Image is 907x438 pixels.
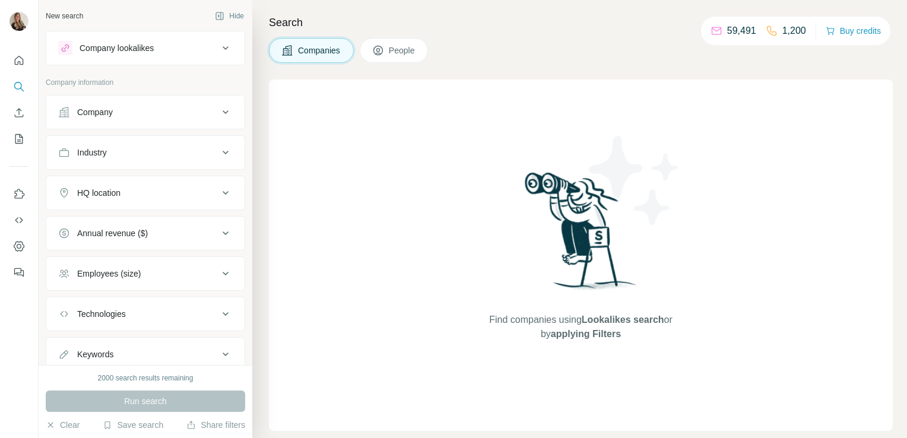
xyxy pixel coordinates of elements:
button: Feedback [9,262,28,283]
button: Technologies [46,300,245,328]
span: Companies [298,45,341,56]
div: Employees (size) [77,268,141,280]
button: Hide [207,7,252,25]
div: Keywords [77,348,113,360]
img: Surfe Illustration - Stars [581,127,688,234]
button: Search [9,76,28,97]
button: Use Surfe API [9,210,28,231]
p: 1,200 [782,24,806,38]
div: Company [77,106,113,118]
button: Clear [46,419,80,431]
img: Surfe Illustration - Woman searching with binoculars [519,169,643,301]
span: Find companies using or by [486,313,676,341]
button: Employees (size) [46,259,245,288]
button: Share filters [186,419,245,431]
div: Annual revenue ($) [77,227,148,239]
div: Company lookalikes [80,42,154,54]
button: Save search [103,419,163,431]
button: Company [46,98,245,126]
h4: Search [269,14,893,31]
button: My lists [9,128,28,150]
span: Lookalikes search [582,315,664,325]
button: HQ location [46,179,245,207]
button: Company lookalikes [46,34,245,62]
span: applying Filters [551,329,621,339]
div: Technologies [77,308,126,320]
button: Keywords [46,340,245,369]
span: People [389,45,416,56]
div: New search [46,11,83,21]
button: Industry [46,138,245,167]
p: 59,491 [727,24,756,38]
button: Enrich CSV [9,102,28,123]
div: Industry [77,147,107,158]
button: Dashboard [9,236,28,257]
div: HQ location [77,187,120,199]
button: Quick start [9,50,28,71]
p: Company information [46,77,245,88]
button: Buy credits [826,23,881,39]
button: Use Surfe on LinkedIn [9,183,28,205]
img: Avatar [9,12,28,31]
div: 2000 search results remaining [98,373,194,383]
button: Annual revenue ($) [46,219,245,247]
